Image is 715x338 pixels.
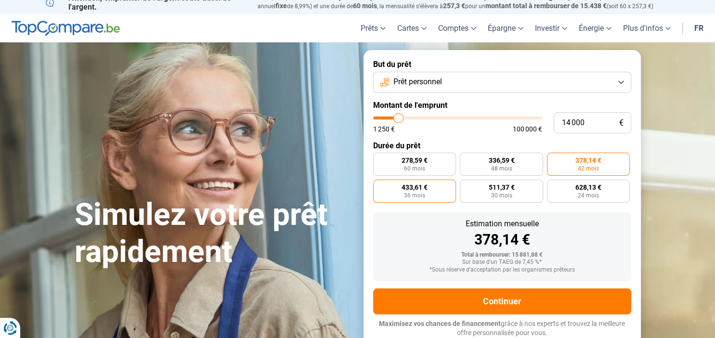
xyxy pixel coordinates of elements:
[381,252,624,259] div: Total à rembourser: 15 881,88 €
[373,141,631,150] label: Durée du prêt
[575,184,601,191] span: 628,13 €
[578,166,599,171] span: 42 mois
[381,259,624,266] div: Sur base d'un TAEG de 7,45 %*
[373,288,631,314] button: Continuer
[373,126,395,132] span: 1 250 €
[379,320,501,327] span: Maximisez vos chances de financement
[12,21,120,36] img: TopCompare
[529,14,573,42] a: Investir
[373,72,631,93] button: Prêt personnel
[381,267,624,273] div: *Sous réserve d'acceptation par les organismes prêteurs
[353,2,377,10] span: 60 mois
[373,60,631,69] label: But du prêt
[443,2,465,10] span: 257,3 €
[573,14,617,42] a: Énergie
[488,184,514,191] span: 511,37 €
[482,14,529,42] a: Épargne
[575,157,601,164] span: 378,14 €
[513,126,542,132] span: 100 000 €
[402,157,428,164] span: 278,59 €
[488,157,514,164] span: 336,59 €
[393,77,442,87] span: Prêt personnel
[689,14,709,42] a: fr
[373,319,631,338] p: grâce à nos experts et trouvez la meilleure offre personnalisée pour vous.
[619,119,624,127] span: €
[404,166,425,171] span: 60 mois
[275,2,287,10] span: fixe
[491,193,512,198] span: 30 mois
[491,166,512,171] span: 48 mois
[485,2,607,10] span: montant total à rembourser de 15.438 €
[617,14,676,42] a: Plus d'infos
[404,193,425,198] span: 36 mois
[373,101,631,110] label: Montant de l'emprunt
[391,14,432,42] a: Cartes
[355,14,391,42] a: Prêts
[402,184,428,191] span: 433,61 €
[578,193,599,198] span: 24 mois
[381,220,624,228] div: Estimation mensuelle
[75,196,352,271] h1: Simulez votre prêt rapidement
[381,233,624,247] div: 378,14 €
[432,14,482,42] a: Comptes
